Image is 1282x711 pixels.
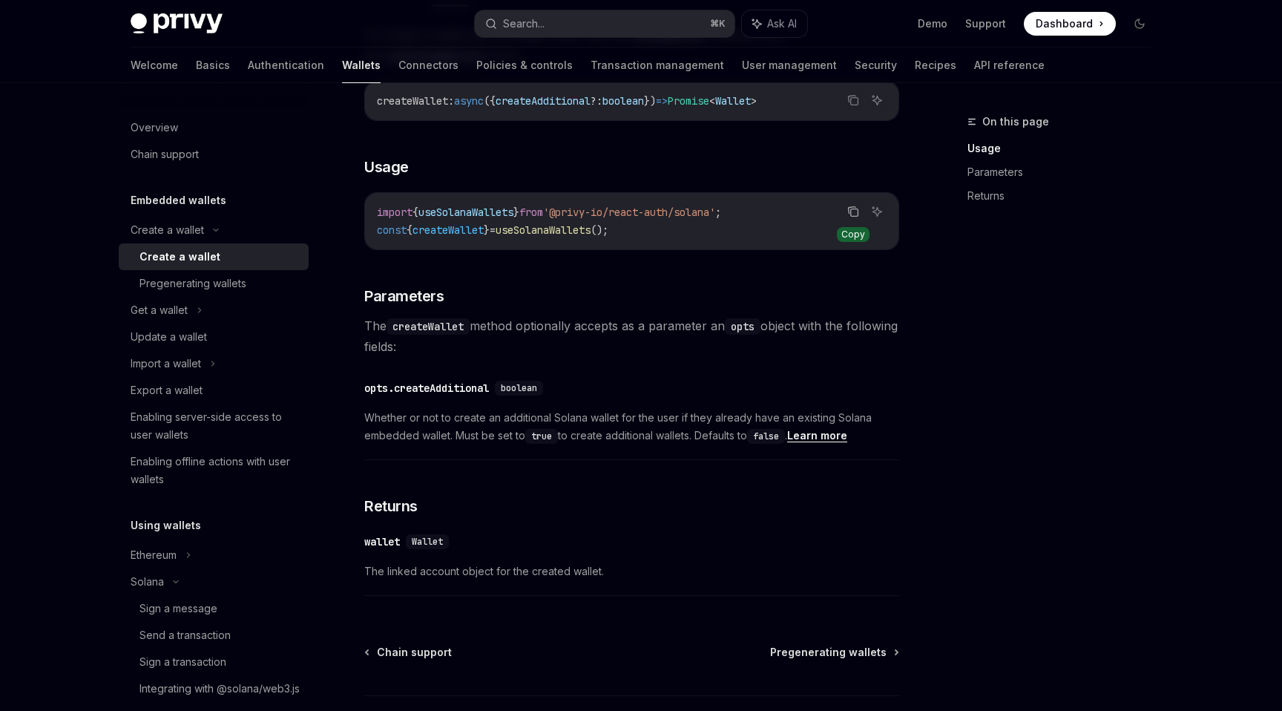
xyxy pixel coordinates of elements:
a: Chain support [119,141,309,168]
div: Create a wallet [139,248,220,266]
div: Ethereum [131,546,177,564]
span: The linked account object for the created wallet. [364,563,899,580]
span: (); [591,223,608,237]
a: Dashboard [1024,12,1116,36]
a: Usage [967,137,1163,160]
a: Integrating with @solana/web3.js [119,675,309,702]
span: createWallet [377,94,448,108]
a: Parameters [967,160,1163,184]
h5: Embedded wallets [131,191,226,209]
div: Create a wallet [131,221,204,239]
span: boolean [602,94,644,108]
img: dark logo [131,13,223,34]
a: Security [855,47,897,83]
button: Ask AI [867,91,887,110]
span: { [412,206,418,219]
span: Returns [364,496,418,517]
a: Overview [119,114,309,141]
a: Sign a transaction [119,649,309,675]
button: Ask AI [867,202,887,221]
a: Pregenerating wallets [119,270,309,297]
span: ; [715,206,721,219]
span: => [656,94,668,108]
a: Learn more [787,429,847,442]
div: Pregenerating wallets [139,275,246,292]
span: Whether or not to create an additional Solana wallet for the user if they already have an existin... [364,409,899,445]
div: wallet [364,534,400,549]
span: Wallet [715,94,751,108]
code: opts [725,318,760,335]
a: Policies & controls [476,47,573,83]
div: Get a wallet [131,301,188,319]
span: } [484,223,490,237]
span: ?: [591,94,602,108]
a: Chain support [366,645,452,660]
span: useSolanaWallets [418,206,513,219]
div: Chain support [131,145,199,163]
button: Copy the contents from the code block [844,91,863,110]
span: Chain support [377,645,452,660]
div: Search... [503,15,545,33]
span: On this page [982,113,1049,131]
span: Wallet [412,536,443,548]
span: }) [644,94,656,108]
span: } [513,206,519,219]
a: Enabling server-side access to user wallets [119,404,309,448]
a: Transaction management [591,47,724,83]
span: async [454,94,484,108]
span: Parameters [364,286,444,307]
span: Dashboard [1036,16,1093,31]
a: Wallets [342,47,381,83]
span: ⌘ K [710,18,726,30]
div: Copy [837,227,870,242]
span: { [407,223,412,237]
h5: Using wallets [131,517,201,534]
span: : [448,94,454,108]
a: Enabling offline actions with user wallets [119,448,309,493]
div: Integrating with @solana/web3.js [139,680,300,698]
span: createAdditional [496,94,591,108]
span: Ask AI [767,16,797,31]
span: const [377,223,407,237]
span: < [709,94,715,108]
span: ({ [484,94,496,108]
div: Solana [131,573,164,591]
a: API reference [974,47,1045,83]
a: Support [965,16,1006,31]
a: Sign a message [119,595,309,622]
span: useSolanaWallets [496,223,591,237]
a: Authentication [248,47,324,83]
span: Promise [668,94,709,108]
span: = [490,223,496,237]
span: boolean [501,382,537,394]
a: Returns [967,184,1163,208]
code: createWallet [387,318,470,335]
a: Welcome [131,47,178,83]
a: Send a transaction [119,622,309,649]
code: false [747,429,785,444]
span: Pregenerating wallets [770,645,887,660]
a: Update a wallet [119,324,309,350]
button: Ask AI [742,10,807,37]
div: opts.createAdditional [364,381,489,396]
a: Export a wallet [119,377,309,404]
div: Sign a transaction [139,653,226,671]
button: Copy the contents from the code block [844,202,863,221]
a: User management [742,47,837,83]
div: Overview [131,119,178,137]
code: true [525,429,558,444]
div: Enabling server-side access to user wallets [131,408,300,444]
a: Basics [196,47,230,83]
span: Usage [364,157,409,177]
div: Enabling offline actions with user wallets [131,453,300,488]
span: The method optionally accepts as a parameter an object with the following fields: [364,315,899,357]
a: Pregenerating wallets [770,645,898,660]
a: Connectors [398,47,458,83]
div: Import a wallet [131,355,201,373]
a: Recipes [915,47,956,83]
button: Toggle dark mode [1128,12,1151,36]
div: Export a wallet [131,381,203,399]
button: Search...⌘K [475,10,734,37]
span: import [377,206,412,219]
div: Update a wallet [131,328,207,346]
